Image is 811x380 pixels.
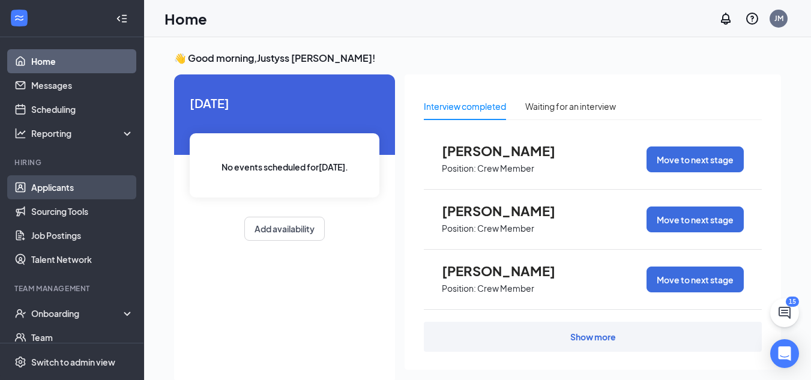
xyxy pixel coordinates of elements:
span: [DATE] [190,94,379,112]
svg: ChatActive [777,306,792,320]
svg: Analysis [14,127,26,139]
a: Sourcing Tools [31,199,134,223]
a: Job Postings [31,223,134,247]
svg: Notifications [719,11,733,26]
h3: 👋 Good morning, Justyss [PERSON_NAME] ! [174,52,781,65]
p: Crew Member [477,283,534,294]
svg: Collapse [116,13,128,25]
svg: QuestionInfo [745,11,759,26]
span: No events scheduled for [DATE] . [222,160,348,173]
div: Switch to admin view [31,356,115,368]
svg: Settings [14,356,26,368]
div: Show more [570,331,616,343]
div: Interview completed [424,100,506,113]
div: JM [774,13,783,23]
span: [PERSON_NAME] [442,263,574,279]
p: Position: [442,163,476,174]
p: Position: [442,223,476,234]
button: Move to next stage [647,267,744,292]
svg: WorkstreamLogo [13,12,25,24]
button: Move to next stage [647,207,744,232]
p: Crew Member [477,223,534,234]
button: ChatActive [770,298,799,327]
div: Onboarding [31,307,124,319]
button: Move to next stage [647,146,744,172]
span: [PERSON_NAME] [442,203,574,219]
a: Scheduling [31,97,134,121]
div: Reporting [31,127,134,139]
a: Messages [31,73,134,97]
div: Open Intercom Messenger [770,339,799,368]
a: Talent Network [31,247,134,271]
div: Team Management [14,283,131,294]
a: Home [31,49,134,73]
h1: Home [164,8,207,29]
button: Add availability [244,217,325,241]
p: Crew Member [477,163,534,174]
span: [PERSON_NAME] [442,143,574,158]
a: Applicants [31,175,134,199]
div: Hiring [14,157,131,167]
svg: UserCheck [14,307,26,319]
div: Waiting for an interview [525,100,616,113]
div: 15 [786,297,799,307]
a: Team [31,325,134,349]
p: Position: [442,283,476,294]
